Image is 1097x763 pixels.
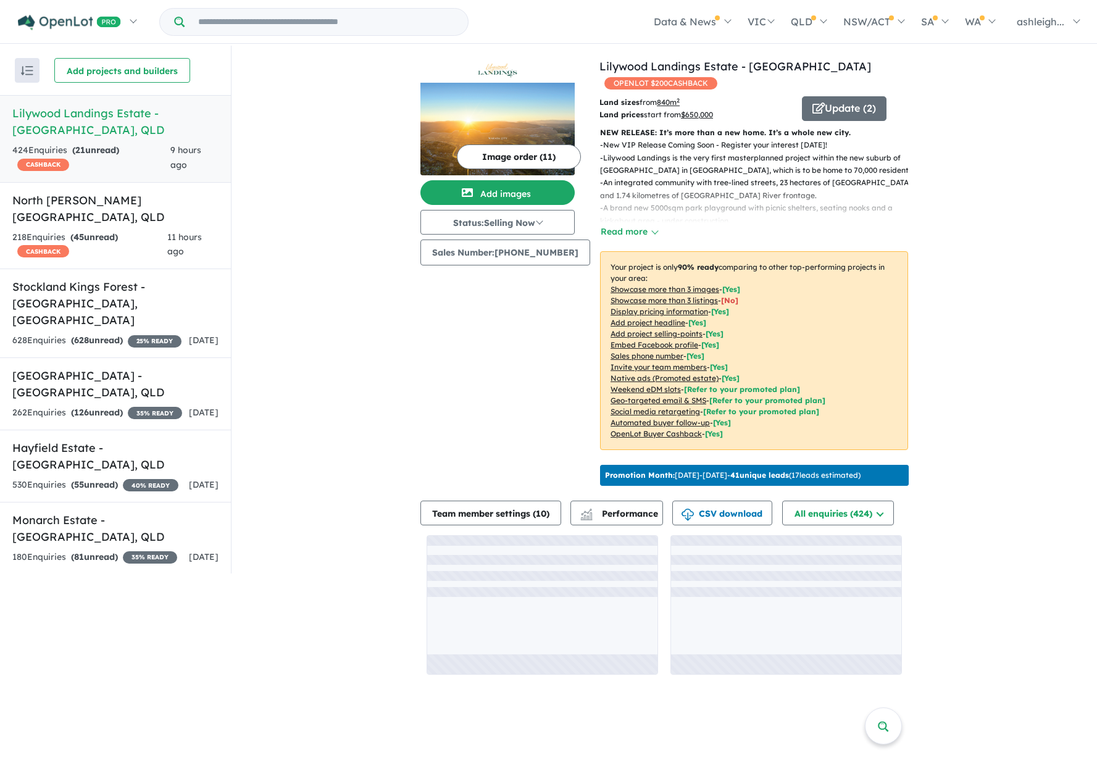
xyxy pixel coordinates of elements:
[706,329,724,338] span: [ Yes ]
[730,470,789,480] b: 41 unique leads
[681,110,713,119] u: $ 650,000
[170,144,201,170] span: 9 hours ago
[12,143,170,173] div: 424 Enquir ies
[611,429,702,438] u: OpenLot Buyer Cashback
[12,406,182,420] div: 262 Enquir ies
[74,407,89,418] span: 126
[600,139,918,151] p: - New VIP Release Coming Soon - Register your interest [DATE]!
[71,551,118,562] strong: ( unread)
[17,245,69,257] span: CASHBACK
[189,479,219,490] span: [DATE]
[684,385,800,394] span: [Refer to your promoted plan]
[74,479,84,490] span: 55
[12,105,219,138] h5: Lilywood Landings Estate - [GEOGRAPHIC_DATA] , QLD
[123,551,177,564] span: 35 % READY
[672,501,772,525] button: CSV download
[71,407,123,418] strong: ( unread)
[570,501,663,525] button: Performance
[71,335,123,346] strong: ( unread)
[711,307,729,316] span: [ Yes ]
[420,240,590,265] button: Sales Number:[PHONE_NUMBER]
[722,285,740,294] span: [ Yes ]
[605,470,861,481] p: [DATE] - [DATE] - ( 17 leads estimated)
[425,63,570,78] img: Lilywood Landings Estate - Lilywood Logo
[1017,15,1064,28] span: ashleigh...
[580,512,593,520] img: bar-chart.svg
[782,501,894,525] button: All enquiries (424)
[21,66,33,75] img: sort.svg
[611,362,707,372] u: Invite your team members
[705,429,723,438] span: [Yes]
[721,296,738,305] span: [ No ]
[599,59,871,73] a: Lilywood Landings Estate - [GEOGRAPHIC_DATA]
[12,550,177,565] div: 180 Enquir ies
[600,177,918,202] p: - An integrated community with tree-lined streets, 23 hectares of [GEOGRAPHIC_DATA] and 1.74 kilo...
[12,333,181,348] div: 628 Enquir ies
[611,329,703,338] u: Add project selling-points
[703,407,819,416] span: [Refer to your promoted plan]
[600,152,918,177] p: - Lilywood Landings is the very first masterplanned project within the new suburb of [GEOGRAPHIC_...
[600,127,908,139] p: NEW RELEASE: It’s more than a new home. It’s a whole new city.
[420,501,561,525] button: Team member settings (10)
[599,109,793,121] p: start from
[128,407,182,419] span: 35 % READY
[72,144,119,156] strong: ( unread)
[605,470,675,480] b: Promotion Month:
[71,479,118,490] strong: ( unread)
[187,9,465,35] input: Try estate name, suburb, builder or developer
[189,551,219,562] span: [DATE]
[611,407,700,416] u: Social media retargeting
[457,144,581,169] button: Image order (11)
[12,192,219,225] h5: North [PERSON_NAME][GEOGRAPHIC_DATA] , QLD
[611,351,683,361] u: Sales phone number
[54,58,190,83] button: Add projects and builders
[17,159,69,171] span: CASHBACK
[73,231,84,243] span: 45
[189,407,219,418] span: [DATE]
[611,385,681,394] u: Weekend eDM slots
[611,296,718,305] u: Showcase more than 3 listings
[12,367,219,401] h5: [GEOGRAPHIC_DATA] - [GEOGRAPHIC_DATA] , QLD
[420,58,575,175] a: Lilywood Landings Estate - Lilywood LogoLilywood Landings Estate - Lilywood
[74,335,89,346] span: 628
[75,144,85,156] span: 21
[420,210,575,235] button: Status:Selling Now
[611,340,698,349] u: Embed Facebook profile
[611,373,719,383] u: Native ads (Promoted estate)
[12,440,219,473] h5: Hayfield Estate - [GEOGRAPHIC_DATA] , QLD
[599,110,644,119] b: Land prices
[600,225,658,239] button: Read more
[722,373,740,383] span: [Yes]
[611,307,708,316] u: Display pricing information
[420,83,575,175] img: Lilywood Landings Estate - Lilywood
[678,262,719,272] b: 90 % ready
[688,318,706,327] span: [ Yes ]
[420,180,575,205] button: Add images
[70,231,118,243] strong: ( unread)
[167,231,202,257] span: 11 hours ago
[600,251,908,450] p: Your project is only comparing to other top-performing projects in your area: - - - - - - - - - -...
[599,96,793,109] p: from
[709,396,825,405] span: [Refer to your promoted plan]
[677,97,680,104] sup: 2
[657,98,680,107] u: 840 m
[12,230,167,260] div: 218 Enquir ies
[536,508,546,519] span: 10
[581,509,592,515] img: line-chart.svg
[710,362,728,372] span: [ Yes ]
[12,478,178,493] div: 530 Enquir ies
[12,278,219,328] h5: Stockland Kings Forest - [GEOGRAPHIC_DATA] , [GEOGRAPHIC_DATA]
[128,335,181,348] span: 25 % READY
[713,418,731,427] span: [Yes]
[802,96,886,121] button: Update (2)
[74,551,84,562] span: 81
[582,508,658,519] span: Performance
[686,351,704,361] span: [ Yes ]
[611,318,685,327] u: Add project headline
[611,418,710,427] u: Automated buyer follow-up
[611,396,706,405] u: Geo-targeted email & SMS
[189,335,219,346] span: [DATE]
[12,512,219,545] h5: Monarch Estate - [GEOGRAPHIC_DATA] , QLD
[600,202,918,227] p: - A brand new 5000sqm park playground with picnic shelters, seating nooks and a kickabout area - ...
[599,98,640,107] b: Land sizes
